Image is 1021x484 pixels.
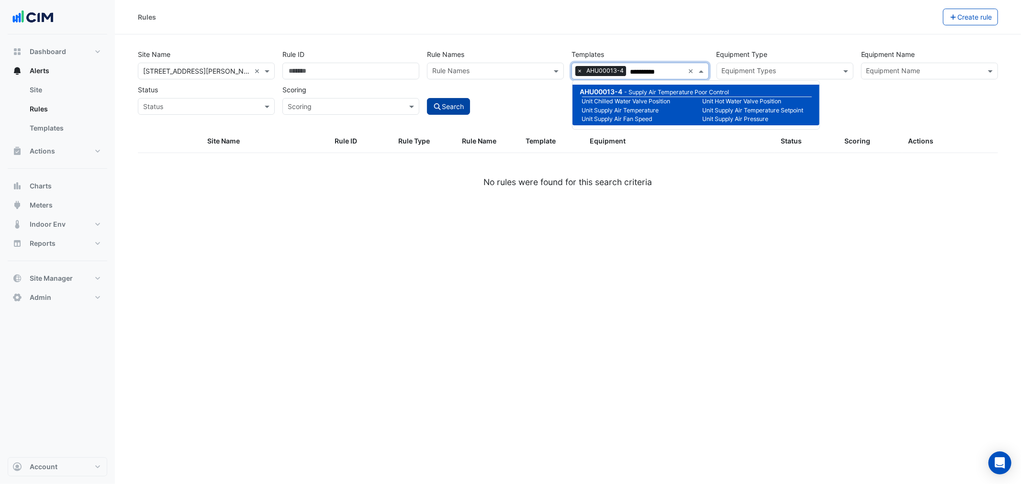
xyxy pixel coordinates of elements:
app-icon: Alerts [12,66,22,76]
small: Unit Chilled Water Valve Position [576,97,697,106]
div: Scoring [844,136,897,147]
div: Equipment [590,136,769,147]
span: Site Manager [30,274,73,283]
label: Site Name [138,46,170,63]
span: Indoor Env [30,220,66,229]
button: Search [427,98,470,115]
a: Site [22,80,107,99]
app-icon: Actions [12,146,22,156]
label: Status [138,81,158,98]
label: Equipment Name [861,46,915,63]
button: Indoor Env [8,215,107,234]
label: Scoring [282,81,306,98]
span: Admin [30,293,51,302]
div: Equipment Name [865,66,920,78]
button: Alerts [8,61,107,80]
span: Dashboard [30,47,66,56]
label: Rule ID [282,46,304,63]
div: No rules were found for this search criteria [138,176,998,188]
button: Charts [8,176,107,196]
span: × [575,66,584,76]
img: Company Logo [11,8,55,27]
small: Unit Supply Air Fan Speed [576,115,697,123]
button: Site Manager [8,269,107,288]
div: Rule Name [462,136,515,147]
span: AHU00013-4 [580,88,623,96]
app-icon: Site Manager [12,274,22,283]
div: Site Name [207,136,323,147]
div: Rule Type [398,136,450,147]
span: Clear [688,66,696,76]
button: Actions [8,142,107,161]
div: Equipment Types [720,66,776,78]
ng-dropdown-panel: Options list [572,80,820,130]
span: Alerts [30,66,49,76]
button: Dashboard [8,42,107,61]
div: Rule ID [335,136,387,147]
small: Unit Supply Air Temperature Setpoint [697,106,818,115]
span: AHU00013-4 [584,66,626,76]
button: Create rule [943,9,999,25]
button: Meters [8,196,107,215]
button: Reports [8,234,107,253]
button: Admin [8,288,107,307]
app-icon: Charts [12,181,22,191]
span: Actions [30,146,55,156]
div: Open Intercom Messenger [988,451,1011,474]
div: Rule Names [431,66,470,78]
div: Actions [908,136,992,147]
app-icon: Indoor Env [12,220,22,229]
a: Rules [22,99,107,119]
div: Status [781,136,833,147]
app-icon: Reports [12,239,22,248]
app-icon: Admin [12,293,22,302]
small: Unit Hot Water Valve Position [697,97,818,106]
app-icon: Meters [12,200,22,210]
label: Rule Names [427,46,464,63]
a: Templates [22,119,107,138]
button: Account [8,457,107,476]
div: Rules [138,12,156,22]
label: Equipment Type [717,46,768,63]
span: Charts [30,181,52,191]
span: Account [30,462,57,472]
span: Meters [30,200,53,210]
small: Supply Air Temperature Poor Control [625,88,729,96]
label: Templates [572,46,604,63]
span: Reports [30,239,56,248]
span: Clear [254,66,262,76]
div: Alerts [8,80,107,142]
app-icon: Dashboard [12,47,22,56]
small: Unit Supply Air Pressure [697,115,818,123]
small: Unit Supply Air Temperature [576,106,697,115]
div: Template [526,136,578,147]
